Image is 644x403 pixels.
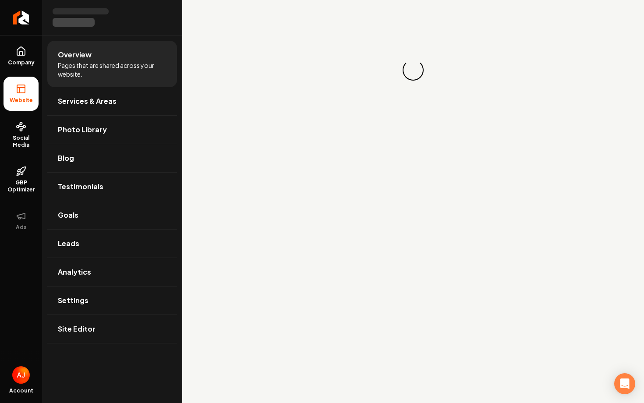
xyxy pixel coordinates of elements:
span: Account [9,387,33,394]
a: Leads [47,230,177,258]
a: Site Editor [47,315,177,343]
span: Ads [12,224,30,231]
a: Social Media [4,114,39,156]
a: Testimonials [47,173,177,201]
span: Analytics [58,267,91,277]
span: Leads [58,238,79,249]
span: Services & Areas [58,96,117,106]
img: Austin Jellison [12,366,30,384]
span: Testimonials [58,181,103,192]
div: Loading [400,57,426,83]
span: Overview [58,49,92,60]
div: Open Intercom Messenger [614,373,635,394]
button: Ads [4,204,39,238]
img: Rebolt Logo [13,11,29,25]
span: Blog [58,153,74,163]
a: Goals [47,201,177,229]
span: Company [4,59,38,66]
span: Site Editor [58,324,96,334]
a: Company [4,39,39,73]
span: Settings [58,295,88,306]
span: Goals [58,210,78,220]
span: Pages that are shared across your website. [58,61,166,78]
span: GBP Optimizer [4,179,39,193]
a: Settings [47,286,177,315]
span: Photo Library [58,124,107,135]
button: Open user button [12,366,30,384]
a: Analytics [47,258,177,286]
span: Social Media [4,134,39,148]
span: Website [6,97,36,104]
a: GBP Optimizer [4,159,39,200]
a: Services & Areas [47,87,177,115]
a: Photo Library [47,116,177,144]
a: Blog [47,144,177,172]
